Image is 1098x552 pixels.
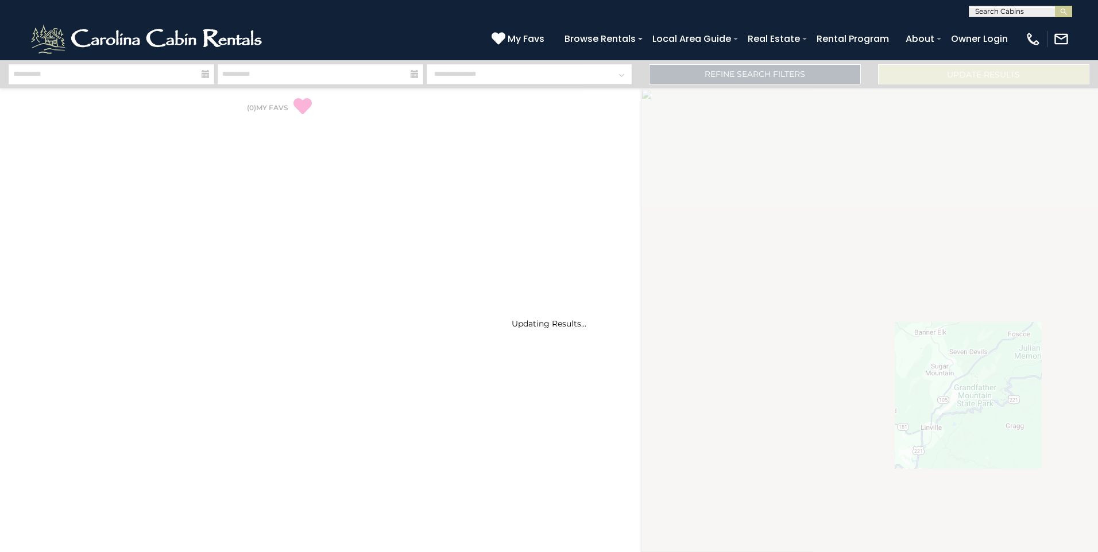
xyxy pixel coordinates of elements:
a: My Favs [492,32,547,46]
a: Owner Login [945,29,1014,49]
img: mail-regular-white.png [1053,31,1069,47]
a: Browse Rentals [559,29,641,49]
a: About [900,29,940,49]
a: Local Area Guide [647,29,737,49]
a: Real Estate [742,29,806,49]
span: My Favs [508,32,544,46]
img: phone-regular-white.png [1025,31,1041,47]
img: White-1-2.png [29,22,267,56]
a: Rental Program [811,29,895,49]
